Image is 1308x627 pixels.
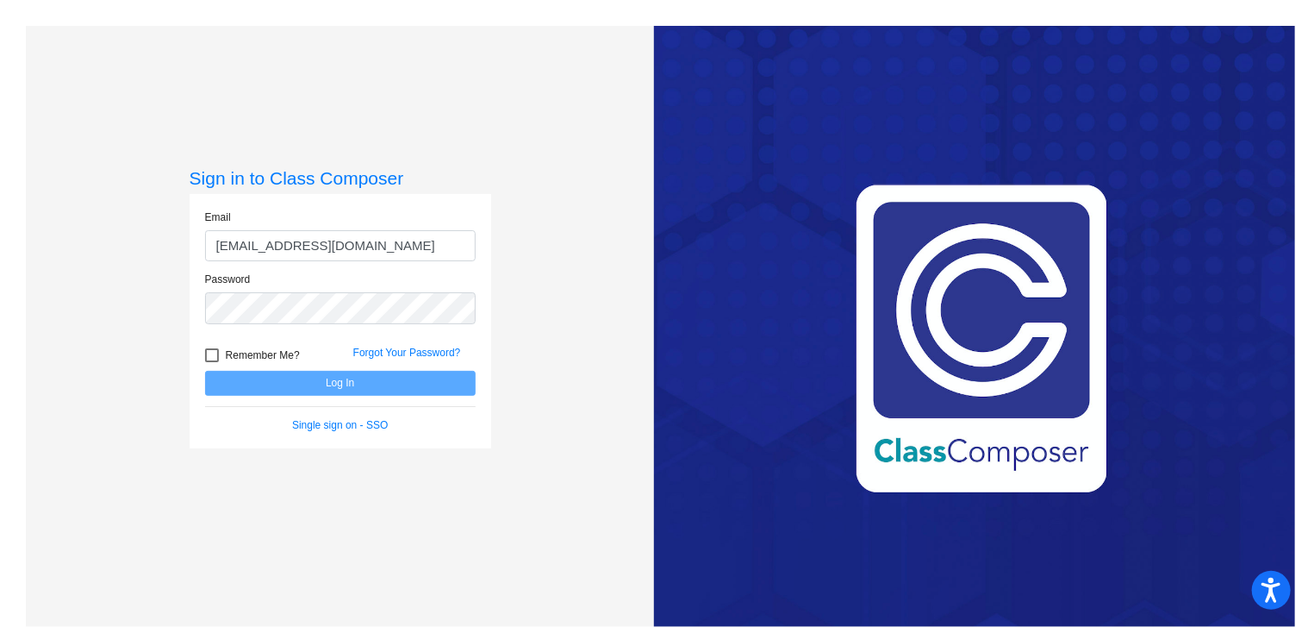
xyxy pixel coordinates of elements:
[226,345,300,366] span: Remember Me?
[190,167,491,189] h3: Sign in to Class Composer
[292,419,388,431] a: Single sign on - SSO
[205,371,476,396] button: Log In
[205,272,251,287] label: Password
[205,210,231,225] label: Email
[353,347,461,359] a: Forgot Your Password?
